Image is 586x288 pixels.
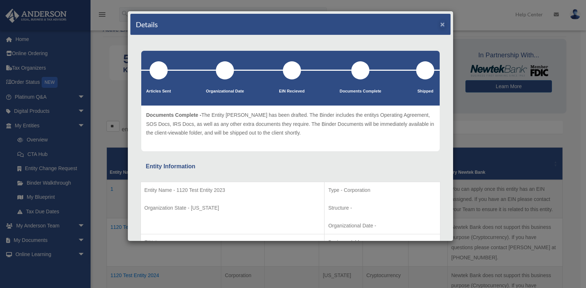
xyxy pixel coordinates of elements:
[146,161,435,172] div: Entity Information
[440,20,445,28] button: ×
[328,186,436,195] p: Type - Corporation
[145,238,321,247] p: EIN # -
[328,238,436,247] p: Business Address -
[416,88,434,95] p: Shipped
[136,19,158,29] h4: Details
[279,88,305,95] p: EIN Recieved
[145,203,321,213] p: Organization State - [US_STATE]
[146,111,435,137] p: The Entity [PERSON_NAME] has been drafted. The Binder includes the entitys Operating Agreement, S...
[206,88,244,95] p: Organizational Date
[328,221,436,230] p: Organizational Date -
[146,112,201,118] span: Documents Complete -
[146,88,171,95] p: Articles Sent
[328,203,436,213] p: Structure -
[340,88,381,95] p: Documents Complete
[145,186,321,195] p: Entity Name - 1120 Test Entity 2023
